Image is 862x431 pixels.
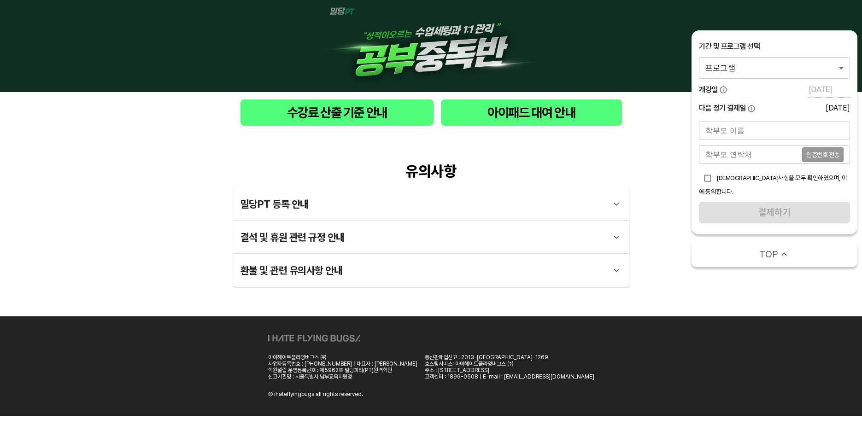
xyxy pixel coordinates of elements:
[425,361,594,367] div: 호스팅서비스: 아이헤이트플라잉버그스 ㈜
[268,391,363,397] div: Ⓒ ihateflyingbugs all rights reserved.
[692,242,857,267] button: TOP
[268,361,417,367] div: 사업자등록번호 : [PHONE_NUMBER] | 대표자 : [PERSON_NAME]
[826,104,850,112] div: [DATE]
[268,373,417,380] div: 신고기관명 : 서울특별시 남부교육지원청
[759,248,778,261] span: TOP
[268,335,360,342] img: ihateflyingbugs
[699,174,847,195] span: [DEMOGRAPHIC_DATA]사항을 모두 확인하였으며, 이에 동의합니다.
[240,193,605,215] div: 밀당PT 등록 안내
[699,103,746,113] span: 다음 정기 결제일
[233,221,629,254] div: 결석 및 휴원 관련 규정 안내
[699,41,850,52] div: 기간 및 프로그램 선택
[699,146,802,164] input: 학부모 연락처를 입력해주세요
[321,7,542,85] img: 1
[699,57,850,78] div: 프로그램
[233,163,629,180] div: 유의사항
[240,99,434,126] button: 수강료 산출 기준 안내
[268,367,417,373] div: 학원설립 운영등록번호 : 제5962호 밀당피티(PT)원격학원
[441,99,622,126] button: 아이패드 대여 안내
[268,354,417,361] div: 아이헤이트플라잉버그스 ㈜
[248,103,427,122] span: 수강료 산출 기준 안내
[448,103,614,122] span: 아이패드 대여 안내
[240,259,605,281] div: 환불 및 관련 유의사항 안내
[425,367,594,373] div: 주소 : [STREET_ADDRESS]
[233,187,629,221] div: 밀당PT 등록 안내
[699,85,718,95] span: 개강일
[425,354,594,361] div: 통신판매업신고 : 2013-[GEOGRAPHIC_DATA]-1269
[425,373,594,380] div: 고객센터 : 1899-0508 | E-mail : [EMAIL_ADDRESS][DOMAIN_NAME]
[233,254,629,287] div: 환불 및 관련 유의사항 안내
[699,122,850,140] input: 학부모 이름을 입력해주세요
[240,226,605,248] div: 결석 및 휴원 관련 규정 안내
